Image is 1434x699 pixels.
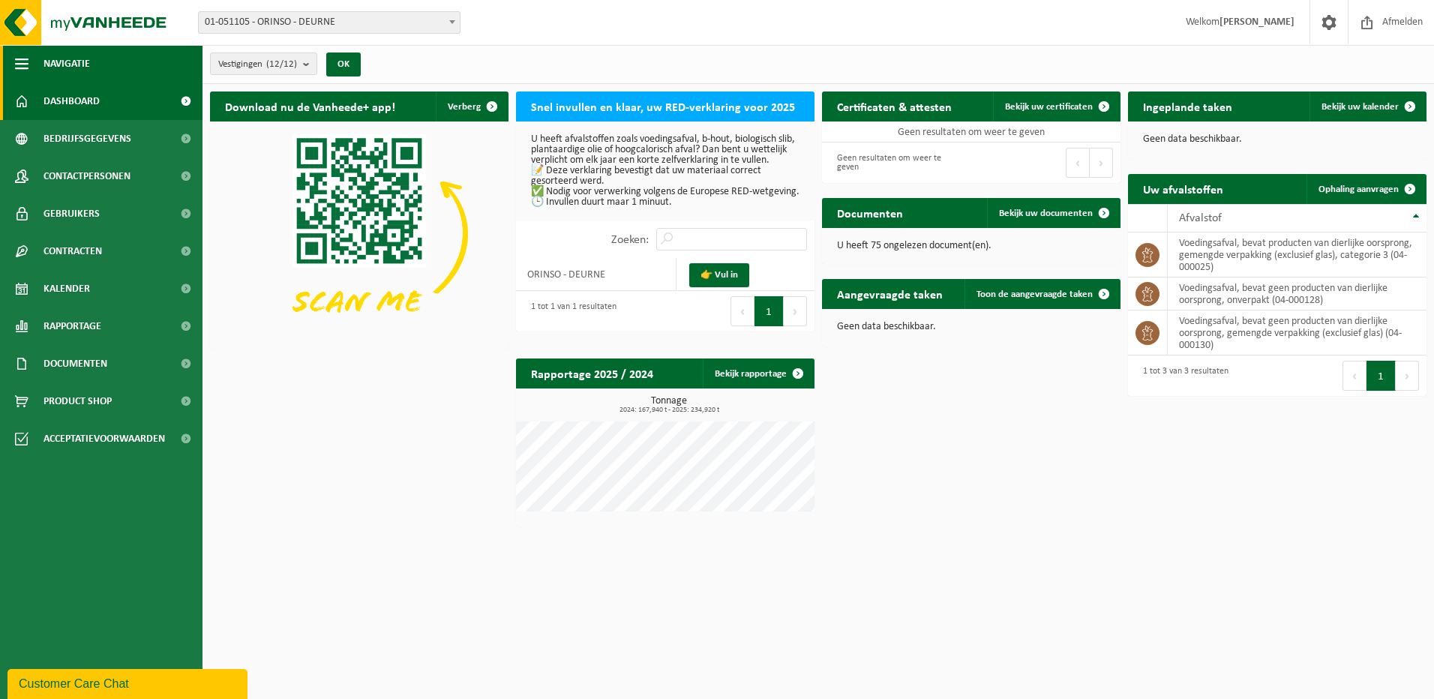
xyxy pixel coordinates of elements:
[516,358,668,388] h2: Rapportage 2025 / 2024
[210,52,317,75] button: Vestigingen(12/12)
[730,296,754,326] button: Previous
[837,322,1105,332] p: Geen data beschikbaar.
[829,146,964,179] div: Geen resultaten om weer te geven
[7,666,250,699] iframe: chat widget
[1128,91,1247,121] h2: Ingeplande taken
[1168,232,1426,277] td: voedingsafval, bevat producten van dierlijke oorsprong, gemengde verpakking (exclusief glas), cat...
[822,279,958,308] h2: Aangevraagde taken
[822,198,918,227] h2: Documenten
[523,396,814,414] h3: Tonnage
[43,82,100,120] span: Dashboard
[43,345,107,382] span: Documenten
[1306,174,1425,204] a: Ophaling aanvragen
[531,134,799,208] p: U heeft afvalstoffen zoals voedingsafval, b-hout, biologisch slib, plantaardige olie of hoogcalor...
[1135,359,1228,392] div: 1 tot 3 van 3 resultaten
[993,91,1119,121] a: Bekijk uw certificaten
[1219,16,1294,28] strong: [PERSON_NAME]
[43,270,90,307] span: Kalender
[43,382,112,420] span: Product Shop
[523,406,814,414] span: 2024: 167,940 t - 2025: 234,920 t
[523,295,616,328] div: 1 tot 1 van 1 resultaten
[1128,174,1238,203] h2: Uw afvalstoffen
[964,279,1119,309] a: Toon de aangevraagde taken
[436,91,507,121] button: Verberg
[1143,134,1411,145] p: Geen data beschikbaar.
[689,263,749,287] a: 👉 Vul in
[1366,361,1396,391] button: 1
[784,296,807,326] button: Next
[43,232,102,270] span: Contracten
[43,45,90,82] span: Navigatie
[516,258,676,291] td: ORINSO - DEURNE
[326,52,361,76] button: OK
[754,296,784,326] button: 1
[210,121,508,346] img: Download de VHEPlus App
[1168,277,1426,310] td: voedingsafval, bevat geen producten van dierlijke oorsprong, onverpakt (04-000128)
[198,11,460,34] span: 01-051105 - ORINSO - DEURNE
[1396,361,1419,391] button: Next
[210,91,410,121] h2: Download nu de Vanheede+ app!
[1342,361,1366,391] button: Previous
[43,307,101,345] span: Rapportage
[266,59,297,69] count: (12/12)
[1318,184,1399,194] span: Ophaling aanvragen
[987,198,1119,228] a: Bekijk uw documenten
[1090,148,1113,178] button: Next
[448,102,481,112] span: Verberg
[999,208,1093,218] span: Bekijk uw documenten
[1168,310,1426,355] td: voedingsafval, bevat geen producten van dierlijke oorsprong, gemengde verpakking (exclusief glas)...
[43,420,165,457] span: Acceptatievoorwaarden
[1321,102,1399,112] span: Bekijk uw kalender
[1005,102,1093,112] span: Bekijk uw certificaten
[43,120,131,157] span: Bedrijfsgegevens
[611,234,649,246] label: Zoeken:
[976,289,1093,299] span: Toon de aangevraagde taken
[43,195,100,232] span: Gebruikers
[516,91,810,121] h2: Snel invullen en klaar, uw RED-verklaring voor 2025
[1309,91,1425,121] a: Bekijk uw kalender
[43,157,130,195] span: Contactpersonen
[822,121,1120,142] td: Geen resultaten om weer te geven
[822,91,967,121] h2: Certificaten & attesten
[199,12,460,33] span: 01-051105 - ORINSO - DEURNE
[837,241,1105,251] p: U heeft 75 ongelezen document(en).
[218,53,297,76] span: Vestigingen
[703,358,813,388] a: Bekijk rapportage
[1179,212,1222,224] span: Afvalstof
[1066,148,1090,178] button: Previous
